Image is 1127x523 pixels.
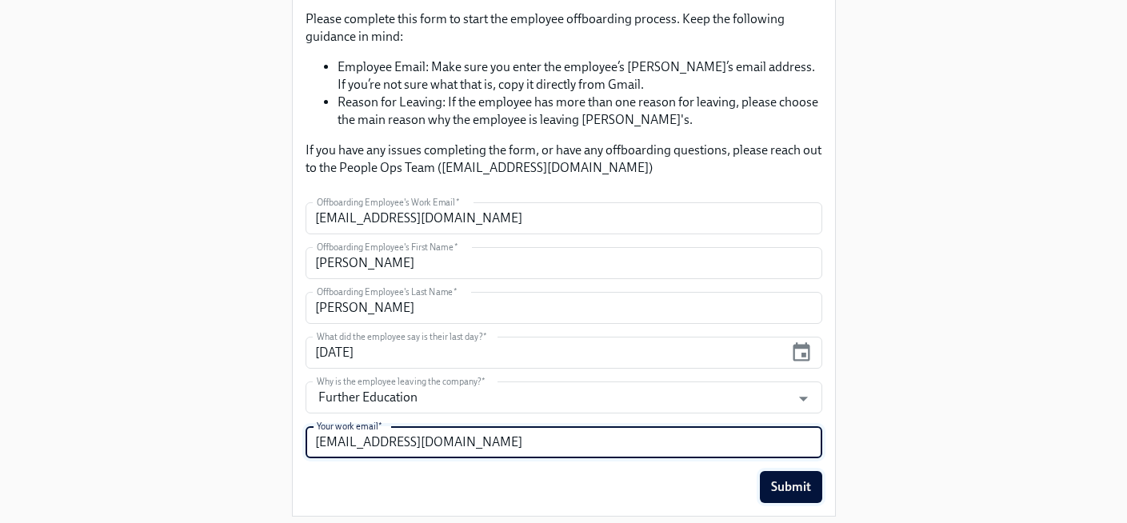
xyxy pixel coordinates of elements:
[338,94,822,129] li: Reason for Leaving: If the employee has more than one reason for leaving, please choose the main ...
[760,471,822,503] button: Submit
[306,10,822,46] p: Please complete this form to start the employee offboarding process. Keep the following guidance ...
[791,386,816,411] button: Open
[306,142,822,177] p: If you have any issues completing the form, or have any offboarding questions, please reach out t...
[771,479,811,495] span: Submit
[338,58,822,94] li: Employee Email: Make sure you enter the employee’s [PERSON_NAME]’s email address. If you’re not s...
[306,337,785,369] input: MM/DD/YYYY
